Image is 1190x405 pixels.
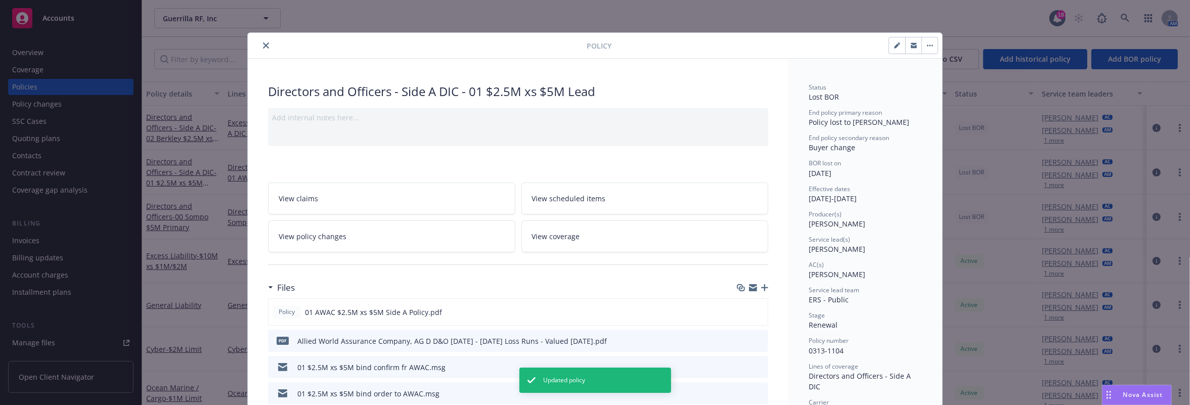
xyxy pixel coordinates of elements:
[739,362,747,373] button: download file
[279,193,318,204] span: View claims
[809,117,909,127] span: Policy lost to [PERSON_NAME]
[1103,385,1115,404] div: Drag to move
[809,260,824,269] span: AC(s)
[739,336,747,346] button: download file
[268,220,515,252] a: View policy changes
[521,220,769,252] a: View coverage
[809,371,913,391] span: Directors and Officers - Side A DIC
[268,281,295,294] div: Files
[809,244,865,254] span: [PERSON_NAME]
[587,40,611,51] span: Policy
[297,388,439,399] div: 01 $2.5M xs $5M bind order to AWAC.msg
[277,281,295,294] h3: Files
[755,307,764,318] button: preview file
[277,307,297,317] span: Policy
[544,376,586,385] span: Updated policy
[268,83,768,100] div: Directors and Officers - Side A DIC - 01 $2.5M xs $5M Lead
[521,183,769,214] a: View scheduled items
[532,231,580,242] span: View coverage
[738,307,746,318] button: download file
[532,193,606,204] span: View scheduled items
[809,133,889,142] span: End policy secondary reason
[1102,385,1172,405] button: Nova Assist
[260,39,272,52] button: close
[268,183,515,214] a: View claims
[809,320,838,330] span: Renewal
[809,185,922,204] div: [DATE] - [DATE]
[809,185,850,193] span: Effective dates
[277,337,289,344] span: pdf
[809,286,859,294] span: Service lead team
[809,295,849,304] span: ERS - Public
[809,346,844,355] span: 0313-1104
[809,83,826,92] span: Status
[809,336,849,345] span: Policy number
[1123,390,1163,399] span: Nova Assist
[809,269,865,279] span: [PERSON_NAME]
[809,219,865,229] span: [PERSON_NAME]
[279,231,346,242] span: View policy changes
[809,143,855,152] span: Buyer change
[809,159,841,167] span: BOR lost on
[809,92,839,102] span: Lost BOR
[809,311,825,320] span: Stage
[809,108,882,117] span: End policy primary reason
[809,235,850,244] span: Service lead(s)
[809,210,842,218] span: Producer(s)
[297,362,446,373] div: 01 $2.5M xs $5M bind confirm fr AWAC.msg
[809,168,831,178] span: [DATE]
[305,307,442,318] span: 01 AWAC $2.5M xs $5M Side A Policy.pdf
[297,336,607,346] div: Allied World Assurance Company, AG D D&O [DATE] - [DATE] Loss Runs - Valued [DATE].pdf
[809,362,858,371] span: Lines of coverage
[755,388,764,399] button: preview file
[755,362,764,373] button: preview file
[755,336,764,346] button: preview file
[272,112,764,123] div: Add internal notes here...
[739,388,747,399] button: download file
